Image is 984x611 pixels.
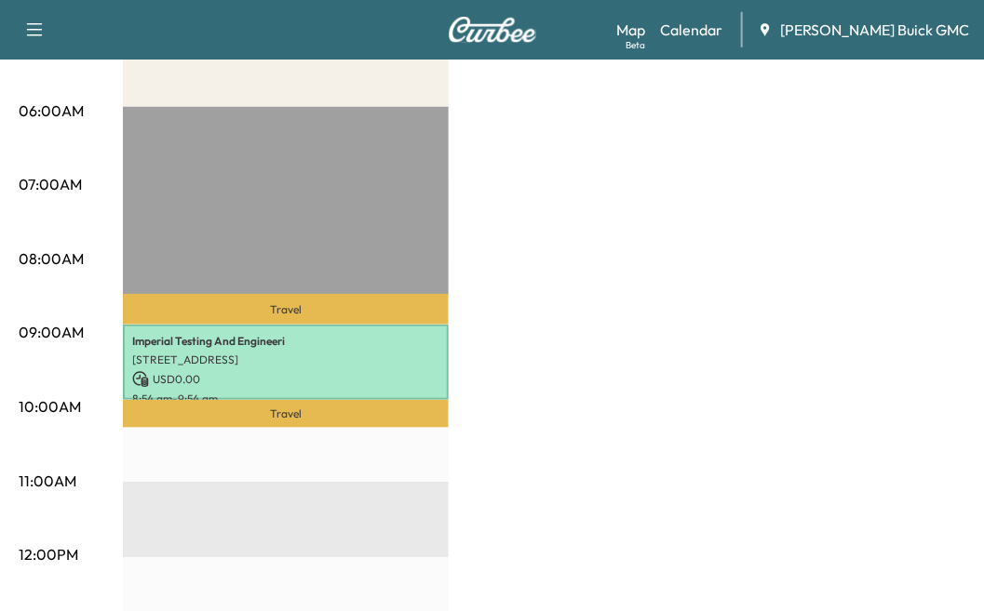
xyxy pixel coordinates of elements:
[19,100,84,122] p: 06:00AM
[123,294,449,324] p: Travel
[132,392,439,406] p: 8:54 am - 9:54 am
[19,247,84,270] p: 08:00AM
[780,19,969,41] span: [PERSON_NAME] Buick GMC
[19,543,78,565] p: 12:00PM
[19,395,81,418] p: 10:00AM
[123,400,449,429] p: Travel
[19,173,82,195] p: 07:00AM
[132,334,439,349] p: Imperial Testing And Engineeri
[616,19,645,41] a: MapBeta
[626,38,645,52] div: Beta
[132,352,439,367] p: [STREET_ADDRESS]
[19,470,76,492] p: 11:00AM
[132,371,439,388] p: USD 0.00
[660,19,722,41] a: Calendar
[19,321,84,343] p: 09:00AM
[448,17,537,43] img: Curbee Logo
